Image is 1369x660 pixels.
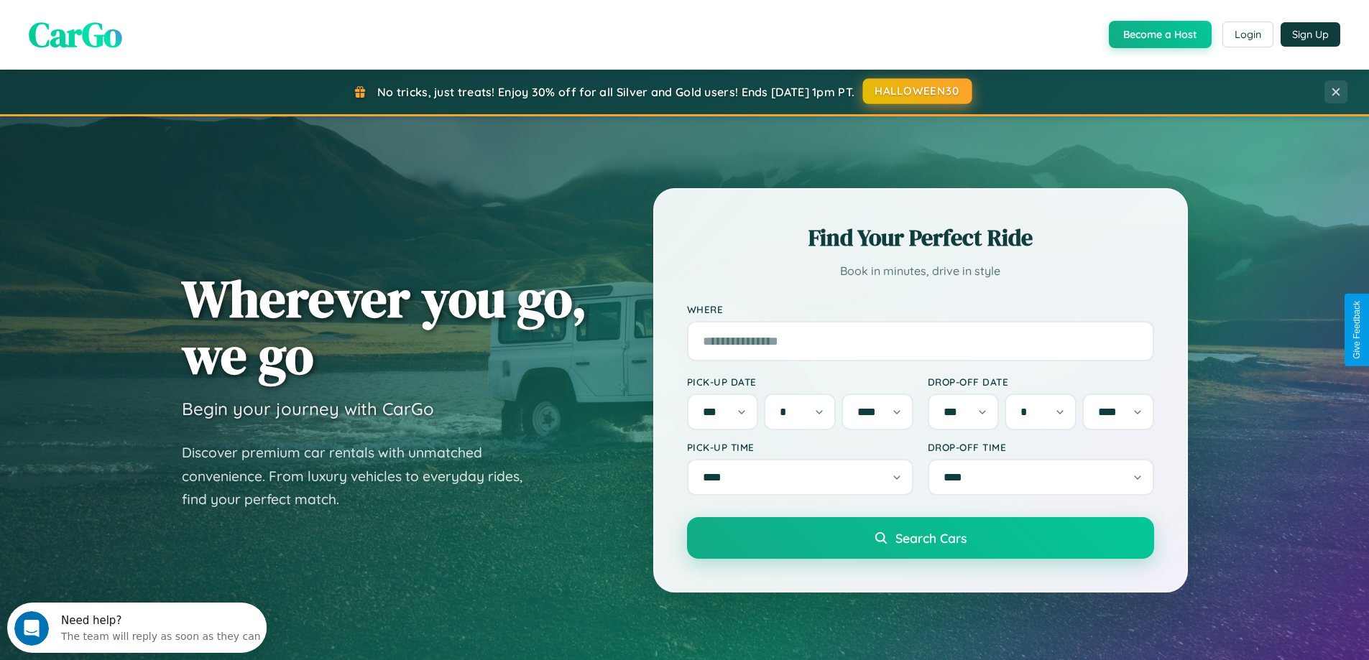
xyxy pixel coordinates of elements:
[687,376,913,388] label: Pick-up Date
[54,24,254,39] div: The team will reply as soon as they can
[29,11,122,58] span: CarGo
[895,530,967,546] span: Search Cars
[377,85,854,99] span: No tricks, just treats! Enjoy 30% off for all Silver and Gold users! Ends [DATE] 1pm PT.
[687,517,1154,559] button: Search Cars
[687,441,913,453] label: Pick-up Time
[687,222,1154,254] h2: Find Your Perfect Ride
[1109,21,1212,48] button: Become a Host
[687,303,1154,315] label: Where
[687,261,1154,282] p: Book in minutes, drive in style
[14,611,49,646] iframe: Intercom live chat
[182,441,541,511] p: Discover premium car rentals with unmatched convenience. From luxury vehicles to everyday rides, ...
[928,441,1154,453] label: Drop-off Time
[1352,301,1362,359] div: Give Feedback
[182,270,587,384] h1: Wherever you go, we go
[1222,22,1273,47] button: Login
[1281,22,1340,47] button: Sign Up
[54,12,254,24] div: Need help?
[928,376,1154,388] label: Drop-off Date
[6,6,267,45] div: Open Intercom Messenger
[182,398,434,419] h3: Begin your journey with CarGo
[863,78,972,104] button: HALLOWEEN30
[7,603,267,653] iframe: Intercom live chat discovery launcher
